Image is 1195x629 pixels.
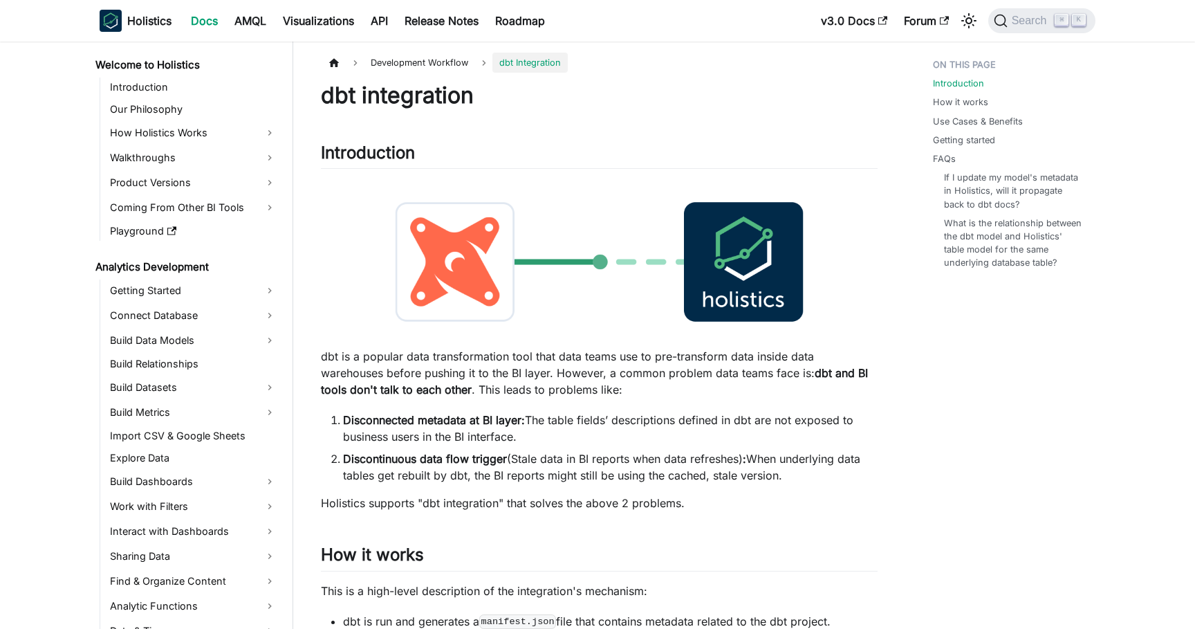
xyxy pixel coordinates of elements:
kbd: K [1072,14,1086,26]
h1: dbt integration [321,82,878,109]
a: Welcome to Holistics [91,55,281,75]
a: Forum [896,10,957,32]
a: Product Versions [106,172,281,194]
nav: Breadcrumbs [321,53,878,73]
a: AMQL [226,10,275,32]
a: Analytics Development [91,257,281,277]
a: Explore Data [106,448,281,468]
nav: Docs sidebar [86,42,293,629]
a: Introduction [933,77,984,90]
a: Build Data Models [106,329,281,352]
a: Work with Filters [106,495,281,518]
a: How Holistics Works [106,122,281,144]
a: Find & Organize Content [106,570,281,592]
strong: : [743,452,746,466]
a: Connect Database [106,304,281,327]
strong: Disconnected metadata at BI layer: [343,413,525,427]
a: API [362,10,396,32]
h2: How it works [321,545,878,571]
a: Coming From Other BI Tools [106,197,281,219]
h2: Introduction [321,143,878,169]
a: Our Philosophy [106,100,281,119]
strong: Discontinuous data flow trigger [343,452,507,466]
a: Docs [183,10,226,32]
code: manifest.json [479,614,556,628]
img: Holistics [100,10,122,32]
span: Development Workflow [364,53,475,73]
span: dbt Integration [492,53,568,73]
a: Roadmap [487,10,553,32]
a: Import CSV & Google Sheets [106,426,281,446]
a: Home page [321,53,347,73]
a: Build Datasets [106,376,281,399]
a: Sharing Data [106,545,281,567]
button: Search (Command+K) [988,8,1095,33]
a: Getting Started [106,280,281,302]
a: Visualizations [275,10,362,32]
a: Analytic Functions [106,595,281,617]
kbd: ⌘ [1055,14,1068,26]
a: FAQs [933,152,956,165]
a: Use Cases & Benefits [933,115,1023,128]
span: Search [1008,15,1055,27]
b: Holistics [127,12,172,29]
img: dbt-to-holistics [321,180,878,344]
a: Playground [106,221,281,241]
a: Interact with Dashboards [106,520,281,543]
p: This is a high-level description of the integration's mechanism: [321,583,878,599]
p: Holistics supports "dbt integration" that solves the above 2 problems. [321,495,878,511]
a: Build Relationships [106,354,281,374]
a: Getting started [933,134,995,147]
a: HolisticsHolistics [100,10,172,32]
a: Release Notes [396,10,487,32]
a: If I update my model's metadata in Holistics, will it propagate back to dbt docs? [944,171,1082,211]
a: Walkthroughs [106,147,281,169]
a: Build Dashboards [106,471,281,493]
a: v3.0 Docs [813,10,896,32]
li: (Stale data in BI reports when data refreshes) When underlying data tables get rebuilt by dbt, th... [343,450,878,484]
a: Build Metrics [106,401,281,423]
li: The table fields’ descriptions defined in dbt are not exposed to business users in the BI interface. [343,412,878,445]
a: How it works [933,95,988,109]
a: What is the relationship between the dbt model and Holistics' table model for the same underlying... [944,217,1082,270]
button: Switch between dark and light mode (currently light mode) [958,10,980,32]
p: dbt is a popular data transformation tool that data teams use to pre-transform data inside data w... [321,348,878,398]
a: Introduction [106,78,281,97]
